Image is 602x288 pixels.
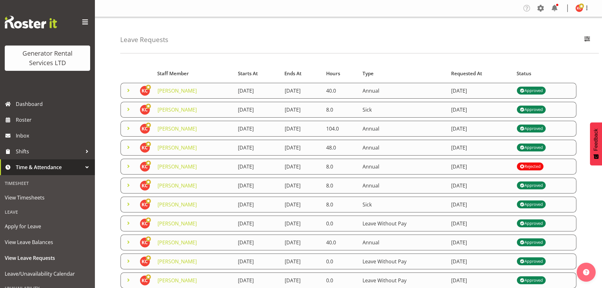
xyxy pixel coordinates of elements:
[447,235,513,250] td: [DATE]
[580,33,594,47] button: Filter Employees
[2,177,93,190] div: Timesheet
[234,235,281,250] td: [DATE]
[359,254,447,269] td: Leave Without Pay
[2,266,93,282] a: Leave/Unavailability Calendar
[234,159,281,175] td: [DATE]
[322,121,359,137] td: 104.0
[593,129,599,151] span: Feedback
[520,182,543,189] div: Approved
[575,4,583,12] img: kay-campbell10429.jpg
[2,250,93,266] a: View Leave Requests
[234,102,281,118] td: [DATE]
[322,178,359,193] td: 8.0
[234,83,281,99] td: [DATE]
[234,216,281,231] td: [DATE]
[359,83,447,99] td: Annual
[520,144,543,151] div: Approved
[322,102,359,118] td: 8.0
[322,83,359,99] td: 40.0
[520,277,543,284] div: Approved
[281,140,323,156] td: [DATE]
[281,159,323,175] td: [DATE]
[447,254,513,269] td: [DATE]
[520,239,543,246] div: Approved
[359,235,447,250] td: Annual
[281,216,323,231] td: [DATE]
[16,115,92,125] span: Roster
[5,269,90,279] span: Leave/Unavailability Calendar
[359,102,447,118] td: Sick
[447,159,513,175] td: [DATE]
[140,105,150,115] img: kay-campbell10429.jpg
[140,256,150,267] img: kay-campbell10429.jpg
[281,178,323,193] td: [DATE]
[281,102,323,118] td: [DATE]
[281,235,323,250] td: [DATE]
[140,86,150,96] img: kay-campbell10429.jpg
[158,182,197,189] a: [PERSON_NAME]
[359,121,447,137] td: Annual
[158,239,197,246] a: [PERSON_NAME]
[5,193,90,202] span: View Timesheets
[158,277,197,284] a: [PERSON_NAME]
[322,216,359,231] td: 0.0
[158,106,197,113] a: [PERSON_NAME]
[158,201,197,208] a: [PERSON_NAME]
[2,218,93,234] a: Apply for Leave
[2,234,93,250] a: View Leave Balances
[11,49,84,68] div: Generator Rental Services LTD
[447,140,513,156] td: [DATE]
[322,235,359,250] td: 40.0
[140,181,150,191] img: kay-campbell10429.jpg
[158,163,197,170] a: [PERSON_NAME]
[5,237,90,247] span: View Leave Balances
[234,178,281,193] td: [DATE]
[322,159,359,175] td: 8.0
[451,70,482,77] span: Requested At
[363,70,374,77] span: Type
[284,70,301,77] span: Ends At
[520,220,543,227] div: Approved
[447,83,513,99] td: [DATE]
[520,106,543,113] div: Approved
[322,197,359,212] td: 8.0
[322,254,359,269] td: 0.0
[16,162,82,172] span: Time & Attendance
[2,190,93,205] a: View Timesheets
[520,258,543,265] div: Approved
[140,124,150,134] img: kay-campbell10429.jpg
[359,159,447,175] td: Annual
[520,163,540,170] div: Rejected
[517,70,531,77] span: Status
[2,205,93,218] div: Leave
[16,147,82,156] span: Shifts
[16,131,92,140] span: Inbox
[281,197,323,212] td: [DATE]
[281,121,323,137] td: [DATE]
[359,197,447,212] td: Sick
[157,70,189,77] span: Staff Member
[447,197,513,212] td: [DATE]
[447,121,513,137] td: [DATE]
[140,218,150,229] img: kay-campbell10429.jpg
[583,269,589,275] img: help-xxl-2.png
[158,144,197,151] a: [PERSON_NAME]
[5,16,57,28] img: Rosterit website logo
[140,275,150,285] img: kay-campbell10429.jpg
[140,237,150,248] img: kay-campbell10429.jpg
[234,140,281,156] td: [DATE]
[281,254,323,269] td: [DATE]
[520,125,543,132] div: Approved
[359,140,447,156] td: Annual
[234,197,281,212] td: [DATE]
[238,70,258,77] span: Starts At
[120,36,168,43] h4: Leave Requests
[158,125,197,132] a: [PERSON_NAME]
[447,216,513,231] td: [DATE]
[520,87,543,95] div: Approved
[234,121,281,137] td: [DATE]
[158,220,197,227] a: [PERSON_NAME]
[16,99,92,109] span: Dashboard
[234,254,281,269] td: [DATE]
[359,216,447,231] td: Leave Without Pay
